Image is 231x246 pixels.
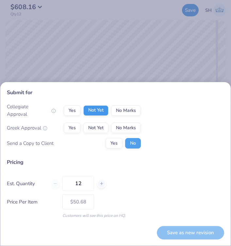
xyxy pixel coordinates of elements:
[83,123,108,133] button: Not Yet
[7,158,224,166] div: Pricing
[7,103,56,118] div: Collegiate Approval
[7,89,224,97] div: Submit for
[64,123,81,133] button: Yes
[7,124,47,132] div: Greek Approval
[7,180,46,187] label: Est. Quantity
[64,105,81,116] button: Yes
[7,198,58,206] label: Price Per Item
[62,176,94,191] input: – –
[125,138,141,149] button: No
[106,138,123,149] button: Yes
[111,105,141,116] button: No Marks
[7,213,224,219] div: Customers will see this price on HQ.
[7,140,54,147] div: Send a Copy to Client
[83,105,108,116] button: Not Yet
[111,123,141,133] button: No Marks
